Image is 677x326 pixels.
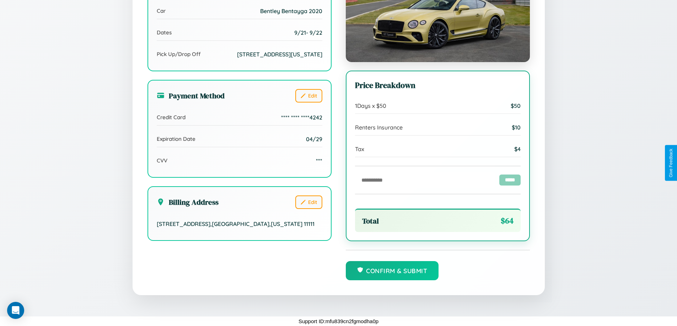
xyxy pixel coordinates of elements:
span: Tax [355,145,364,153]
span: 1 Days x $ 50 [355,102,386,109]
span: [STREET_ADDRESS] , [GEOGRAPHIC_DATA] , [US_STATE] 11111 [157,220,315,227]
h3: Price Breakdown [355,80,521,91]
span: Bentley Bentayga 2020 [260,7,322,15]
span: Pick Up/Drop Off [157,51,201,57]
span: Car [157,7,166,14]
button: Edit [295,89,322,103]
span: Expiration Date [157,136,195,142]
span: CVV [157,157,167,164]
span: $ 4 [514,145,521,153]
span: 9 / 21 - 9 / 22 [294,29,322,36]
span: Credit Card [157,114,186,121]
h3: Payment Method [157,90,225,101]
span: $ 50 [511,102,521,109]
p: Support ID: mfu839cn2fgmodha0p [299,316,378,326]
div: Give Feedback [668,149,673,177]
div: Open Intercom Messenger [7,302,24,319]
span: $ 64 [501,215,514,226]
h3: Billing Address [157,197,219,207]
span: [STREET_ADDRESS][US_STATE] [237,51,322,58]
button: Confirm & Submit [346,261,439,280]
span: 04/29 [306,136,322,143]
span: Renters Insurance [355,124,403,131]
span: Dates [157,29,172,36]
button: Edit [295,195,322,209]
span: $ 10 [512,124,521,131]
span: Total [362,216,379,226]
